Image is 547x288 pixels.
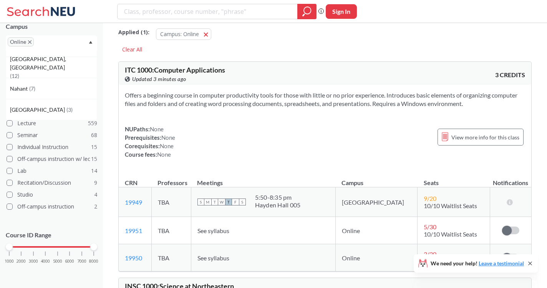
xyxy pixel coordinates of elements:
div: 5:50 - 8:35 pm [255,194,301,201]
a: Leave a testimonial [479,260,524,266]
span: 5000 [53,259,62,263]
label: Off-campus instruction w/ lec [7,154,97,164]
label: Lab [7,166,97,176]
svg: Dropdown arrow [89,41,93,44]
td: Online [335,244,418,271]
section: Offers a beginning course in computer productivity tools for those with little or no prior experi... [125,91,525,108]
span: 4 [94,190,97,199]
span: T [211,199,218,205]
span: Applied ( 1 ): [118,28,149,36]
span: ( 7 ) [29,85,35,92]
div: CRN [125,179,138,187]
label: Lecture [7,118,97,128]
span: T [225,199,232,205]
td: TBA [151,244,191,271]
a: 19949 [125,199,142,206]
svg: magnifying glass [302,6,312,17]
span: 7000 [77,259,86,263]
span: See syllabus [197,227,229,234]
span: We need your help! [431,261,524,266]
th: Meetings [191,171,335,187]
span: View more info for this class [451,132,519,142]
span: None [160,142,174,149]
span: 14 [91,167,97,175]
p: Course ID Range [6,231,97,240]
span: 3 CREDITS [495,71,525,79]
th: Campus [335,171,418,187]
span: 68 [91,131,97,139]
a: 19951 [125,227,142,234]
span: 15 [91,155,97,163]
span: ITC 1000 : Computer Applications [125,66,225,74]
span: 10/10 Waitlist Seats [424,230,477,238]
button: Campus: Online [156,28,211,40]
svg: X to remove pill [28,40,31,44]
th: Notifications [490,171,531,187]
td: TBA [151,187,191,217]
input: Class, professor, course number, "phrase" [123,5,292,18]
span: 6000 [65,259,74,263]
span: None [150,126,164,132]
span: 8000 [89,259,98,263]
span: [GEOGRAPHIC_DATA] [10,106,66,114]
span: 559 [88,119,97,127]
span: 9 [94,179,97,187]
span: Nahant [10,84,29,93]
td: [GEOGRAPHIC_DATA] [335,187,418,217]
div: Clear All [118,44,146,55]
span: 1000 [5,259,14,263]
label: Off-campus instruction [7,202,97,212]
span: None [161,134,175,141]
span: F [232,199,239,205]
span: See syllabus [197,254,229,262]
span: None [157,151,171,158]
span: OnlineX to remove pill [8,37,34,46]
span: 5 / 30 [424,223,436,230]
span: S [197,199,204,205]
div: magnifying glass [297,4,317,19]
span: ( 12 ) [10,73,19,79]
span: ( 3 ) [66,106,73,113]
span: M [204,199,211,205]
span: S [239,199,246,205]
span: Updated 3 minutes ago [132,75,186,83]
td: TBA [151,217,191,244]
span: 3 / 30 [424,250,436,258]
div: NUPaths: Prerequisites: Corequisites: Course fees: [125,125,175,159]
span: 10/10 Waitlist Seats [424,202,477,209]
div: Hayden Hall 005 [255,201,301,209]
span: W [218,199,225,205]
div: Campus [6,22,97,31]
label: Recitation/Discussion [7,178,97,188]
th: Professors [151,171,191,187]
span: 2 [94,202,97,211]
span: [GEOGRAPHIC_DATA], [GEOGRAPHIC_DATA] [10,55,97,72]
span: Campus: Online [160,30,199,38]
span: 15 [91,143,97,151]
label: Individual Instruction [7,142,97,152]
span: 4000 [41,259,50,263]
span: 3000 [29,259,38,263]
label: Seminar [7,130,97,140]
label: Studio [7,190,97,200]
td: Online [335,217,418,244]
th: Seats [418,171,490,187]
span: 9 / 20 [424,195,436,202]
a: 19950 [125,254,142,262]
span: 2000 [17,259,26,263]
button: Sign In [326,4,357,19]
div: OnlineX to remove pillDropdown arrow[GEOGRAPHIC_DATA], [GEOGRAPHIC_DATA](28)[GEOGRAPHIC_DATA], [G... [6,35,97,51]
